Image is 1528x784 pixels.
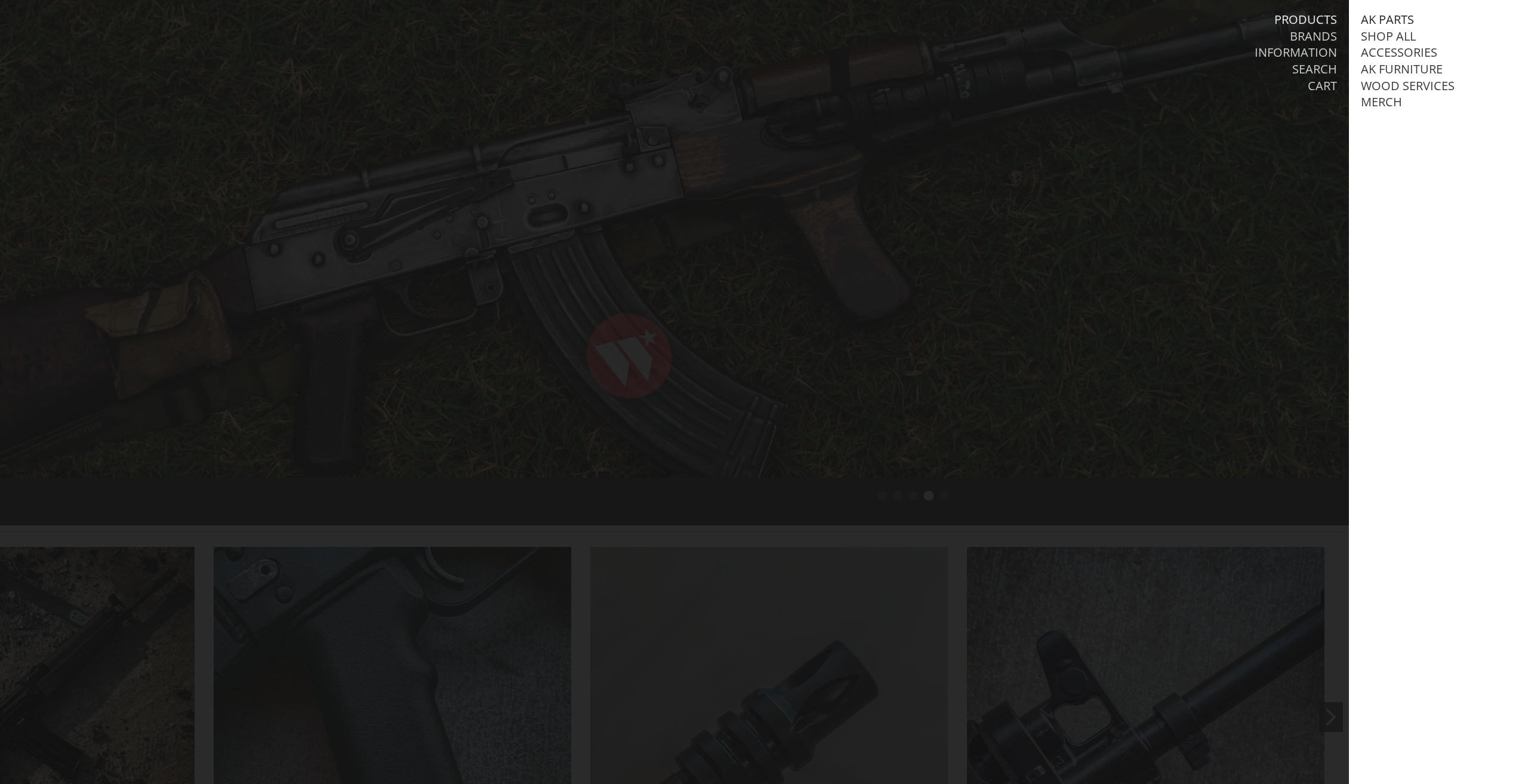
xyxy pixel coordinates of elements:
a: Wood Services [1361,78,1455,94]
a: Brands [1290,29,1337,44]
a: AK Furniture [1361,62,1443,77]
a: AK Parts [1361,12,1414,27]
a: Merch [1361,94,1402,110]
a: Cart [1308,78,1337,94]
a: Accessories [1361,45,1437,60]
a: Information [1255,45,1337,60]
a: Search [1292,62,1337,77]
a: Shop All [1361,29,1416,44]
a: Products [1274,12,1337,27]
